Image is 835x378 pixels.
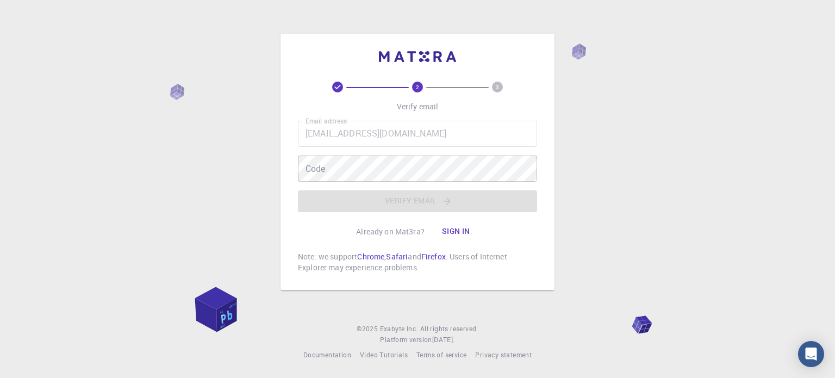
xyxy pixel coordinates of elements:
a: Firefox [421,251,446,262]
div: Open Intercom Messenger [798,341,824,367]
a: Safari [386,251,408,262]
a: Documentation [303,350,351,361]
p: Verify email [397,101,439,112]
a: Video Tutorials [360,350,408,361]
a: Exabyte Inc. [380,324,418,334]
a: Chrome [357,251,384,262]
span: All rights reserved. [420,324,478,334]
a: Terms of service [416,350,466,361]
span: Video Tutorials [360,350,408,359]
p: Already on Mat3ra? [356,226,425,237]
span: [DATE] . [432,335,455,344]
text: 2 [416,83,419,91]
span: Privacy statement [475,350,532,359]
button: Sign in [433,221,479,243]
span: © 2025 [357,324,379,334]
a: Privacy statement [475,350,532,361]
span: Platform version [380,334,432,345]
label: Email address [306,116,347,126]
p: Note: we support , and . Users of Internet Explorer may experience problems. [298,251,537,273]
span: Terms of service [416,350,466,359]
span: Exabyte Inc. [380,324,418,333]
text: 3 [496,83,499,91]
span: Documentation [303,350,351,359]
a: [DATE]. [432,334,455,345]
